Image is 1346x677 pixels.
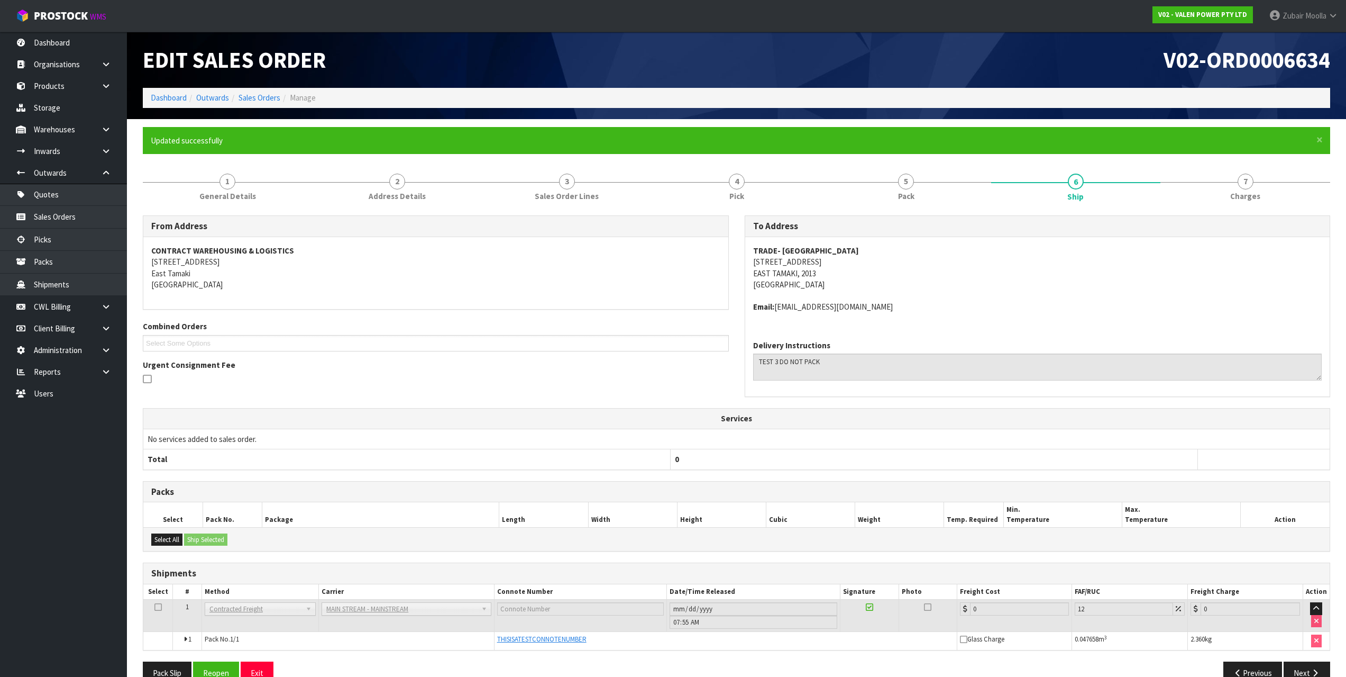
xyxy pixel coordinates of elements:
[151,246,294,256] strong: CONTRACT WAREHOUSING & LOGISTICS
[1075,635,1098,644] span: 0.047658
[535,191,599,202] span: Sales Order Lines
[957,584,1072,600] th: Freight Cost
[1003,502,1122,527] th: Min. Temperature
[1188,584,1303,600] th: Freight Charge
[90,12,106,22] small: WMS
[766,502,855,527] th: Cubic
[840,584,899,600] th: Signature
[1072,632,1188,650] td: m
[209,603,301,616] span: Contracted Freight
[196,93,229,103] a: Outwards
[1191,635,1205,644] span: 2.360
[1305,11,1326,21] span: Moolla
[203,502,262,527] th: Pack No.
[143,46,326,74] span: Edit Sales Order
[262,502,499,527] th: Package
[753,340,830,351] label: Delivery Instructions
[143,321,207,332] label: Combined Orders
[970,602,1069,616] input: Freight Cost
[319,584,494,600] th: Carrier
[729,191,744,202] span: Pick
[1072,584,1188,600] th: FAF/RUC
[188,635,191,644] span: 1
[151,534,182,546] button: Select All
[1164,46,1330,74] span: V02-ORD0006634
[898,174,914,189] span: 5
[753,301,1322,312] address: [EMAIL_ADDRESS][DOMAIN_NAME]
[151,221,720,231] h3: From Address
[151,136,223,146] span: Updated successfully
[151,568,1322,579] h3: Shipments
[1122,502,1240,527] th: Max. Temperature
[290,93,316,103] span: Manage
[1230,191,1260,202] span: Charges
[494,584,666,600] th: Connote Number
[497,602,664,616] input: Connote Number
[199,191,256,202] span: General Details
[143,502,203,527] th: Select
[559,174,575,189] span: 3
[143,359,235,371] label: Urgent Consignment Fee
[677,502,766,527] th: Height
[186,602,189,611] span: 1
[675,454,679,464] span: 0
[1152,6,1253,23] a: V02 - VALEN POWER PTY LTD
[898,191,914,202] span: Pack
[202,632,494,650] td: Pack No.
[326,603,477,616] span: MAIN STREAM - MAINSTREAM
[1067,191,1084,202] span: Ship
[1201,602,1300,616] input: Freight Charge
[1283,11,1304,21] span: Zubair
[230,635,239,644] span: 1/1
[899,584,957,600] th: Photo
[855,502,944,527] th: Weight
[1303,584,1330,600] th: Action
[219,174,235,189] span: 1
[1158,10,1247,19] strong: V02 - VALEN POWER PTY LTD
[1068,174,1084,189] span: 6
[1238,174,1253,189] span: 7
[151,487,1322,497] h3: Packs
[1075,602,1173,616] input: Freight Adjustment
[1104,634,1107,641] sup: 3
[1188,632,1303,650] td: kg
[499,502,588,527] th: Length
[143,584,173,600] th: Select
[16,9,29,22] img: cube-alt.png
[753,302,774,312] strong: email
[1316,132,1323,147] span: ×
[151,93,187,103] a: Dashboard
[34,9,88,23] span: ProStock
[151,245,720,291] address: [STREET_ADDRESS] East Tamaki [GEOGRAPHIC_DATA]
[173,584,202,600] th: #
[143,409,1330,429] th: Services
[143,429,1330,449] td: No services added to sales order.
[1241,502,1330,527] th: Action
[369,191,426,202] span: Address Details
[753,245,1322,291] address: [STREET_ADDRESS] EAST TAMAKI, 2013 [GEOGRAPHIC_DATA]
[389,174,405,189] span: 2
[239,93,280,103] a: Sales Orders
[666,584,840,600] th: Date/Time Released
[960,635,1004,644] span: Glass Charge
[202,584,318,600] th: Method
[753,221,1322,231] h3: To Address
[944,502,1003,527] th: Temp. Required
[143,449,671,470] th: Total
[588,502,677,527] th: Width
[753,246,859,256] strong: TRADE- [GEOGRAPHIC_DATA]
[729,174,745,189] span: 4
[497,635,587,644] span: THISISATESTCONNOTENUMBER
[184,534,227,546] button: Ship Selected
